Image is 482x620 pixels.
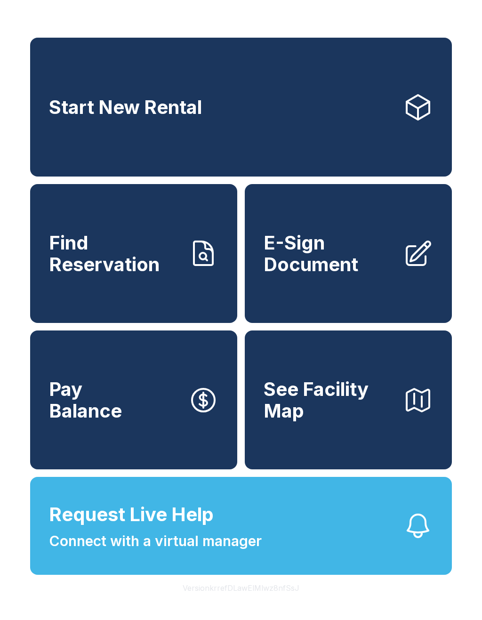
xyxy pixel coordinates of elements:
[49,232,181,275] span: Find Reservation
[175,575,307,601] button: VersionkrrefDLawElMlwz8nfSsJ
[49,500,214,529] span: Request Live Help
[49,531,262,552] span: Connect with a virtual manager
[49,378,122,421] span: Pay Balance
[264,232,395,275] span: E-Sign Document
[30,184,237,323] a: Find Reservation
[245,184,452,323] a: E-Sign Document
[245,330,452,469] button: See Facility Map
[30,38,452,177] a: Start New Rental
[30,330,237,469] button: PayBalance
[264,378,395,421] span: See Facility Map
[30,477,452,575] button: Request Live HelpConnect with a virtual manager
[49,97,202,118] span: Start New Rental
